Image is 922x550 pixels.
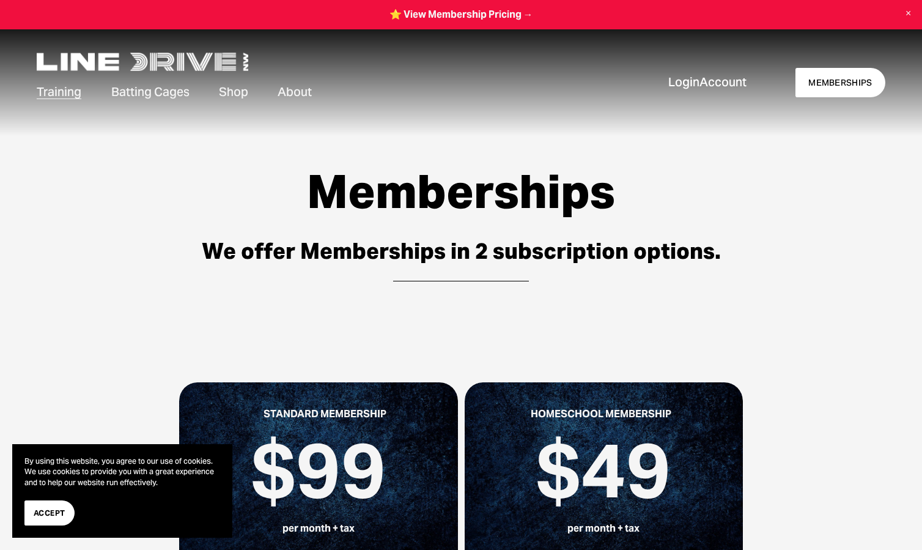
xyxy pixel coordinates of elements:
[278,83,312,102] a: folder dropdown
[111,83,190,102] a: folder dropdown
[108,166,814,218] h1: Memberships
[111,84,190,100] span: Batting Cages
[108,237,814,265] h3: We offer Memberships in 2 subscription options.
[251,421,386,519] strong: $99
[567,522,640,535] strong: per month + tax
[34,507,65,519] span: Accept
[12,444,232,538] section: Cookie banner
[37,83,81,102] a: folder dropdown
[278,84,312,100] span: About
[282,522,355,535] strong: per month + tax
[24,500,75,526] button: Accept
[37,53,248,71] img: LineDrive NorthWest
[795,68,885,98] a: MEMBERSHIPS
[536,421,671,519] strong: $49
[219,83,248,102] a: Shop
[24,456,220,488] p: By using this website, you agree to our use of cookies. We use cookies to provide you with a grea...
[37,84,81,100] span: Training
[531,407,671,420] strong: HOMESCHOOL MEMBERSHIP
[264,407,386,420] strong: STANDARD MEMBERSHIP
